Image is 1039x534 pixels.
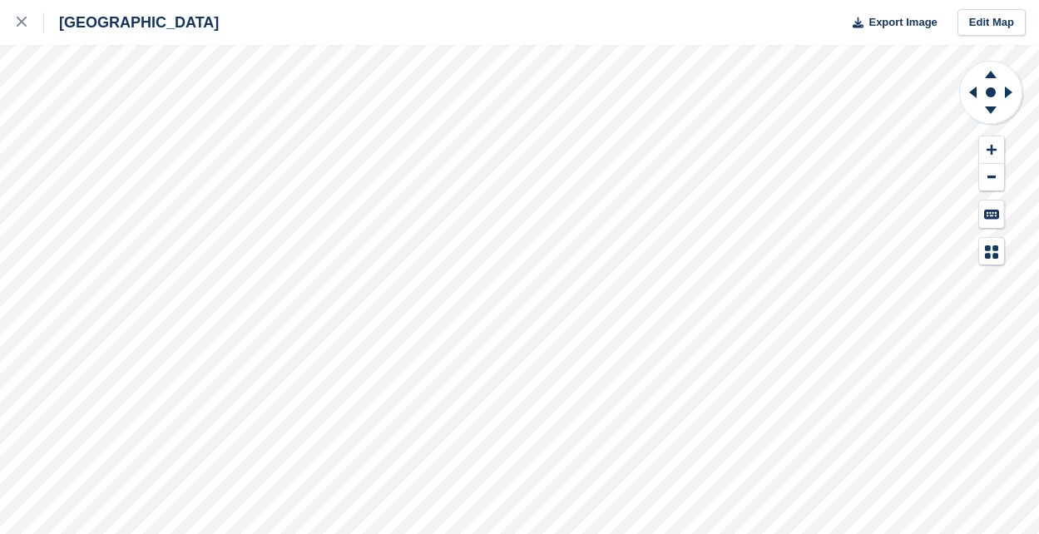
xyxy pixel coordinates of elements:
[868,14,937,31] span: Export Image
[979,164,1004,191] button: Zoom Out
[843,9,938,37] button: Export Image
[44,12,219,32] div: [GEOGRAPHIC_DATA]
[979,136,1004,164] button: Zoom In
[957,9,1026,37] a: Edit Map
[979,238,1004,265] button: Map Legend
[979,200,1004,228] button: Keyboard Shortcuts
